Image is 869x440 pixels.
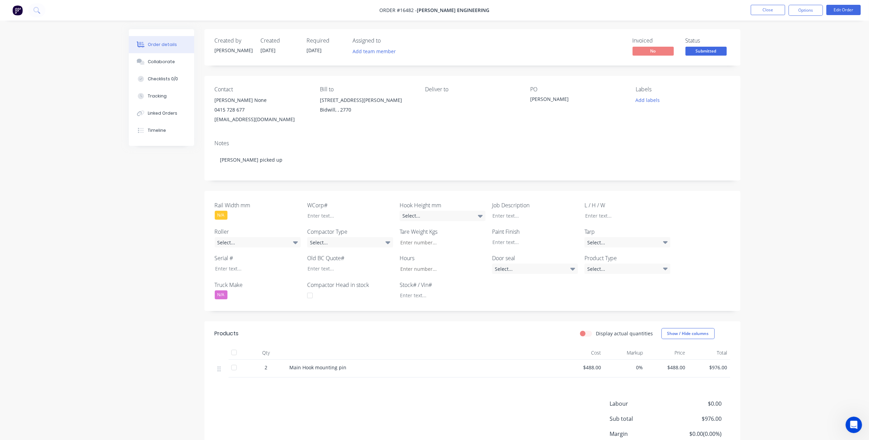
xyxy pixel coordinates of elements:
label: Product Type [584,254,670,262]
div: No, it’s not the template kit — since the kit has custom pricing, the team member who created it ... [5,152,113,224]
div: Notes [215,140,730,147]
span: Main Hook mounting pin [290,364,347,371]
div: Required [307,37,345,44]
button: Add team member [353,47,400,56]
label: Display actual quantities [596,330,653,337]
code: Accounting code [28,49,72,55]
button: Close [751,5,785,15]
div: [STREET_ADDRESS][PERSON_NAME] [320,95,414,105]
div: PO [531,86,625,93]
div: Price [646,346,688,360]
div: Timeline [148,127,166,134]
label: Serial # [215,254,301,262]
label: Roller [215,228,301,236]
button: Checklists 0/0 [129,70,194,88]
div: Select... [307,237,393,247]
div: Status [686,37,730,44]
label: Paint Finish [492,228,578,236]
button: Add labels [632,95,664,105]
label: WCorp# [307,201,393,209]
div: It must be the template kit — could you please confirm if this is the correctAccounting codefor t... [5,31,113,151]
span: $976.00 [671,415,722,423]
div: Checklists 0/0 [148,76,178,82]
label: Tare Weight Kgs [400,228,486,236]
label: Hours [400,254,486,262]
div: Tracking [148,93,167,99]
div: N/A [215,290,227,299]
button: Emoji picker [11,225,16,230]
label: Compactor Type [307,228,393,236]
div: Invoiced [633,37,677,44]
input: Enter number... [394,237,485,247]
div: Submitted [693,40,718,49]
span: $0.00 [671,400,722,408]
div: [STREET_ADDRESS][PERSON_NAME]Bidwill, , 2770 [320,95,414,117]
label: Hook Height mm [400,201,486,209]
img: Factory [12,5,23,15]
span: Sub total [610,415,671,423]
div: [PERSON_NAME] picked up [215,149,730,170]
span: Margin [610,430,671,438]
span: Labour [610,400,671,408]
button: go back [4,3,18,16]
div: Select... [584,237,670,247]
span: 2 [265,364,268,371]
button: Upload attachment [33,225,38,230]
div: Created by [215,37,253,44]
code: factory_item [19,207,54,213]
div: Select... [400,211,486,221]
span: Submitted [686,47,727,55]
div: No, it’s not the template kit — since the kit has custom pricing, the team member who created it ... [11,156,107,183]
span: 0% [606,364,643,371]
div: Cost [562,346,604,360]
div: N/A [215,211,227,220]
button: Edit Order [826,5,861,15]
span: $488.00 [565,364,601,371]
button: Submitted [686,47,727,57]
div: Maricar says… [5,152,132,237]
span: Order #16482 - [380,7,417,14]
div: Labels [636,86,730,93]
span: [PERSON_NAME] Engineering [417,7,490,14]
label: Compactor Head in stock [307,281,393,289]
label: Job Description [492,201,578,209]
div: Select... [215,237,301,247]
div: Linked Orders [148,110,177,116]
span: $488.00 [649,364,686,371]
div: 0415 728 677 [215,105,309,115]
label: Truck Make [215,281,301,289]
div: Select... [584,264,670,274]
div: Contact [215,86,309,93]
div: Qty [246,346,287,360]
button: Show / Hide columns [661,328,715,339]
label: L / H / W [584,201,670,209]
iframe: Intercom live chat [846,417,862,433]
label: Tarp [584,228,670,236]
div: Select... [492,264,578,274]
button: Timeline [129,122,194,139]
span: $0.00 ( 0.00 %) [671,430,722,438]
button: Send a message… [118,222,129,233]
button: Add team member [349,47,399,56]
label: Stock# / Vin# [400,281,486,289]
div: Products [215,329,239,338]
span: No [633,47,674,55]
input: Enter number... [394,264,485,274]
div: [EMAIL_ADDRESS][DOMAIN_NAME] [215,115,309,124]
p: +2 others [33,9,56,15]
div: Markup [604,346,646,360]
button: Options [789,5,823,16]
button: Home [120,3,133,16]
h1: Maricar [33,3,54,9]
button: Collaborate [129,53,194,70]
img: Profile image for Maricar [20,4,31,15]
label: Old BC Quote# [307,254,393,262]
span: [DATE] [307,47,322,54]
div: Order details [148,42,177,48]
div: [PERSON_NAME] None [215,95,309,105]
div: [PERSON_NAME] [215,47,253,54]
div: [PERSON_NAME] None0415 728 677[EMAIL_ADDRESS][DOMAIN_NAME] [215,95,309,124]
textarea: Message… [6,210,132,222]
button: Order details [129,36,194,53]
div: Bill to [320,86,414,93]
